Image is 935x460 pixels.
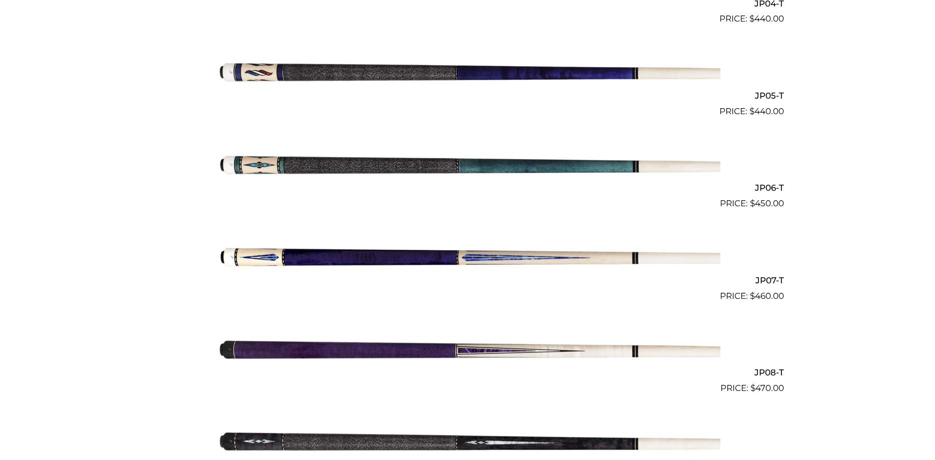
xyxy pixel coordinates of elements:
bdi: 440.00 [749,106,784,116]
span: $ [750,383,755,393]
a: JP08-T $470.00 [152,307,784,395]
h2: JP06-T [152,179,784,197]
span: $ [749,14,754,24]
img: JP06-T [215,122,720,206]
bdi: 450.00 [750,198,784,208]
a: JP05-T $440.00 [152,30,784,118]
img: JP08-T [215,307,720,391]
a: JP07-T $460.00 [152,214,784,302]
bdi: 460.00 [750,291,784,301]
a: JP06-T $450.00 [152,122,784,210]
bdi: 440.00 [749,14,784,24]
h2: JP05-T [152,86,784,105]
img: JP05-T [215,30,720,114]
h2: JP08-T [152,363,784,382]
span: $ [750,198,755,208]
span: $ [749,106,754,116]
bdi: 470.00 [750,383,784,393]
span: $ [750,291,755,301]
h2: JP07-T [152,271,784,289]
img: JP07-T [215,214,720,298]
